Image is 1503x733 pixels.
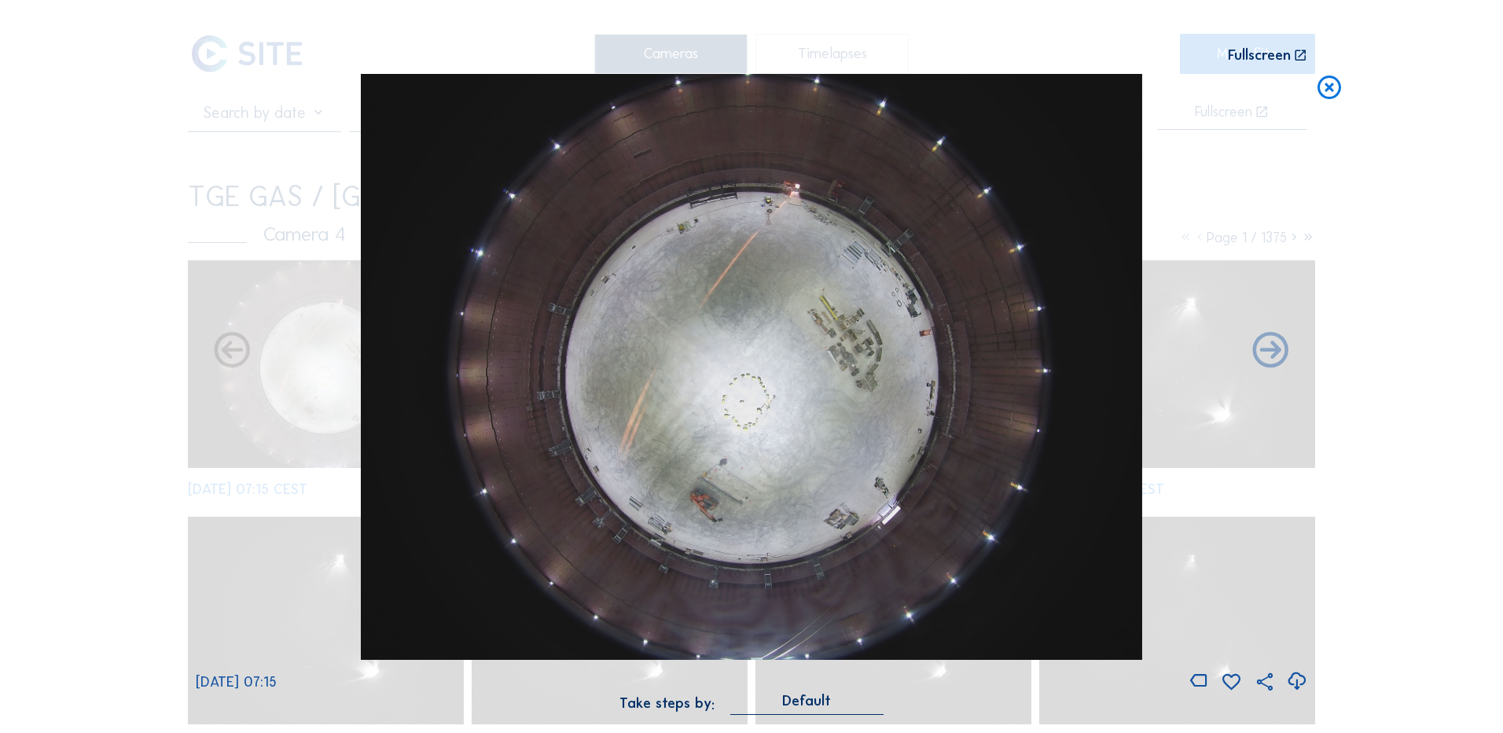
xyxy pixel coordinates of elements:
[361,74,1142,661] img: Image
[1249,330,1292,374] i: Back
[782,694,831,708] div: Default
[730,694,884,715] div: Default
[619,696,715,710] div: Take steps by:
[1228,48,1291,63] div: Fullscreen
[211,330,254,374] i: Forward
[196,673,277,691] span: [DATE] 07:15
